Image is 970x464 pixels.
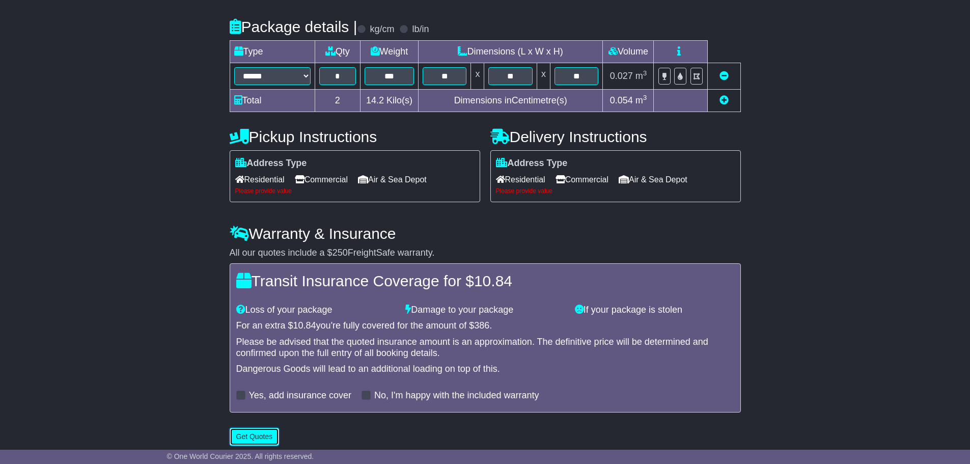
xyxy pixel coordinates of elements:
label: Yes, add insurance cover [249,390,351,401]
a: Add new item [719,95,729,105]
span: Commercial [556,172,608,187]
span: 14.2 [366,95,384,105]
td: x [537,63,550,90]
span: 0.054 [610,95,633,105]
span: 10.84 [474,272,512,289]
span: Air & Sea Depot [358,172,427,187]
span: 386 [474,320,489,331]
h4: Package details | [230,18,357,35]
span: m [635,95,647,105]
sup: 3 [643,69,647,77]
div: Please provide value [235,187,475,195]
label: kg/cm [370,24,394,35]
td: 2 [315,90,360,112]
div: Please provide value [496,187,735,195]
td: Dimensions in Centimetre(s) [418,90,603,112]
td: Qty [315,41,360,63]
span: 0.027 [610,71,633,81]
span: 250 [332,248,348,258]
h4: Delivery Instructions [490,128,741,145]
label: lb/in [412,24,429,35]
td: Type [230,41,315,63]
td: Total [230,90,315,112]
div: Dangerous Goods will lead to an additional loading on top of this. [236,364,734,375]
span: Commercial [295,172,348,187]
span: m [635,71,647,81]
label: Address Type [235,158,307,169]
h4: Pickup Instructions [230,128,480,145]
td: Volume [603,41,654,63]
span: Air & Sea Depot [619,172,687,187]
label: No, I'm happy with the included warranty [374,390,539,401]
td: Weight [360,41,418,63]
sup: 3 [643,94,647,101]
span: 10.84 [293,320,316,331]
label: Address Type [496,158,568,169]
td: Dimensions (L x W x H) [418,41,603,63]
button: Get Quotes [230,428,280,446]
div: Damage to your package [400,305,570,316]
h4: Warranty & Insurance [230,225,741,242]
div: All our quotes include a $ FreightSafe warranty. [230,248,741,259]
div: If your package is stolen [570,305,739,316]
div: Loss of your package [231,305,401,316]
span: Residential [496,172,545,187]
td: x [471,63,484,90]
span: © One World Courier 2025. All rights reserved. [167,452,314,460]
a: Remove this item [719,71,729,81]
h4: Transit Insurance Coverage for $ [236,272,734,289]
div: Please be advised that the quoted insurance amount is an approximation. The definitive price will... [236,337,734,359]
span: Residential [235,172,285,187]
div: For an extra $ you're fully covered for the amount of $ . [236,320,734,332]
td: Kilo(s) [360,90,418,112]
